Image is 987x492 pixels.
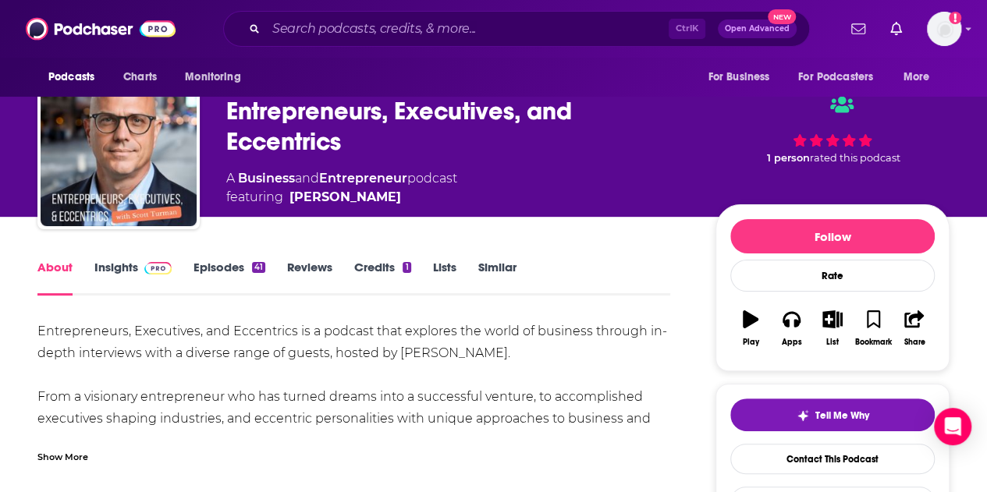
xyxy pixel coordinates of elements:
button: open menu [697,62,789,92]
img: Podchaser - Follow, Share and Rate Podcasts [26,14,176,44]
div: Rate [730,260,935,292]
a: Show notifications dropdown [845,16,872,42]
a: Reviews [287,260,332,296]
img: Podchaser Pro [144,262,172,274]
span: Podcasts [48,66,94,88]
span: Tell Me Why [815,409,869,422]
div: List [826,338,839,347]
a: Lists [433,260,456,296]
div: Apps [782,338,802,347]
button: Play [730,300,771,356]
button: open menu [893,62,950,92]
a: Contact This Podcast [730,444,935,474]
span: New [768,9,796,24]
div: 41 [252,262,265,273]
button: List [812,300,853,356]
div: Share [904,338,925,347]
a: Episodes41 [193,260,265,296]
span: For Business [708,66,769,88]
img: Entrepreneurs, Executives, and Eccentrics [41,70,197,226]
button: open menu [788,62,896,92]
div: Search podcasts, credits, & more... [223,11,810,47]
span: featuring [226,188,457,207]
svg: Add a profile image [949,12,961,24]
div: Play [743,338,759,347]
img: User Profile [927,12,961,46]
button: Bookmark [853,300,893,356]
div: Open Intercom Messenger [934,408,971,445]
a: Entrepreneur [319,171,407,186]
a: Business [238,171,295,186]
button: tell me why sparkleTell Me Why [730,398,935,431]
span: For Podcasters [798,66,873,88]
span: Monitoring [185,66,240,88]
img: tell me why sparkle [797,409,809,422]
a: Credits1 [354,260,410,296]
a: Show notifications dropdown [884,16,908,42]
span: Ctrl K [669,19,705,39]
button: Follow [730,219,935,253]
div: 1 personrated this podcast [715,81,950,179]
button: Open AdvancedNew [718,19,797,38]
span: 1 person [767,152,810,164]
span: Logged in as nshort92 [927,12,961,46]
button: open menu [37,62,115,92]
a: Scott Turman [289,188,401,207]
button: open menu [174,62,261,92]
span: Charts [123,66,157,88]
a: About [37,260,73,296]
div: 1 [403,262,410,273]
button: Share [894,300,935,356]
a: Similar [478,260,517,296]
div: Bookmark [855,338,892,347]
span: More [904,66,930,88]
span: Open Advanced [725,25,790,33]
a: InsightsPodchaser Pro [94,260,172,296]
a: Charts [113,62,166,92]
input: Search podcasts, credits, & more... [266,16,669,41]
div: A podcast [226,169,457,207]
button: Show profile menu [927,12,961,46]
button: Apps [771,300,811,356]
span: and [295,171,319,186]
span: rated this podcast [810,152,900,164]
